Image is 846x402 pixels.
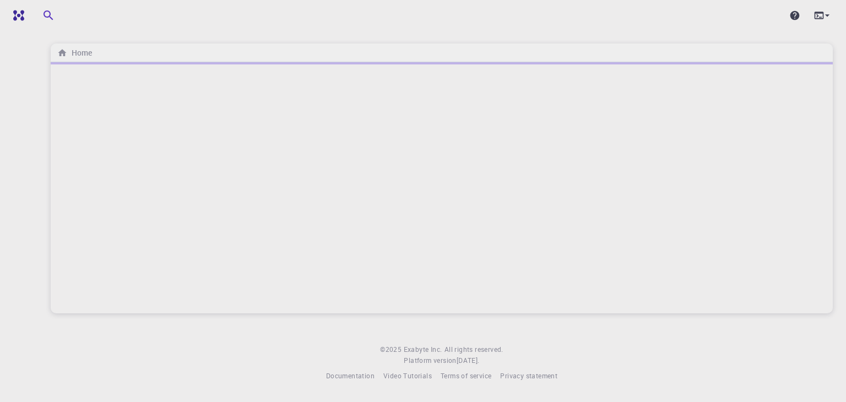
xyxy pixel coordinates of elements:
nav: breadcrumb [55,47,94,59]
span: Terms of service [441,371,491,380]
a: Video Tutorials [383,371,432,382]
span: All rights reserved. [444,344,503,355]
a: [DATE]. [457,355,480,366]
span: Documentation [326,371,375,380]
h6: Home [67,47,92,59]
span: © 2025 [380,344,403,355]
span: Privacy statement [500,371,557,380]
span: Exabyte Inc. [404,345,442,354]
a: Privacy statement [500,371,557,382]
span: [DATE] . [457,356,480,365]
img: logo [9,10,24,21]
a: Documentation [326,371,375,382]
span: Platform version [404,355,456,366]
span: Video Tutorials [383,371,432,380]
a: Terms of service [441,371,491,382]
a: Exabyte Inc. [404,344,442,355]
